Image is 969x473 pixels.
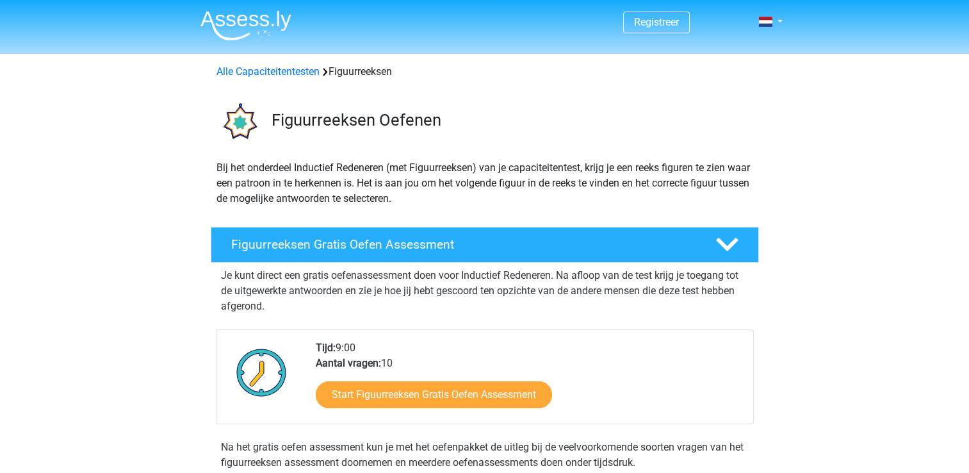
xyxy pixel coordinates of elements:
img: figuurreeksen [211,95,266,149]
a: Alle Capaciteitentesten [216,65,320,78]
p: Bij het onderdeel Inductief Redeneren (met Figuurreeksen) van je capaciteitentest, krijg je een r... [216,160,753,206]
img: Klok [229,340,294,404]
a: Registreer [634,16,679,28]
h4: Figuurreeksen Gratis Oefen Assessment [231,237,695,252]
h3: Figuurreeksen Oefenen [272,110,749,130]
div: 9:00 10 [306,340,753,424]
div: Figuurreeksen [211,64,758,79]
p: Je kunt direct een gratis oefenassessment doen voor Inductief Redeneren. Na afloop van de test kr... [221,268,749,314]
img: Assessly [200,10,291,40]
b: Aantal vragen: [316,357,381,369]
a: Figuurreeksen Gratis Oefen Assessment [206,227,764,263]
b: Tijd: [316,342,336,354]
a: Start Figuurreeksen Gratis Oefen Assessment [316,381,552,408]
div: Na het gratis oefen assessment kun je met het oefenpakket de uitleg bij de veelvoorkomende soorte... [216,440,754,470]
